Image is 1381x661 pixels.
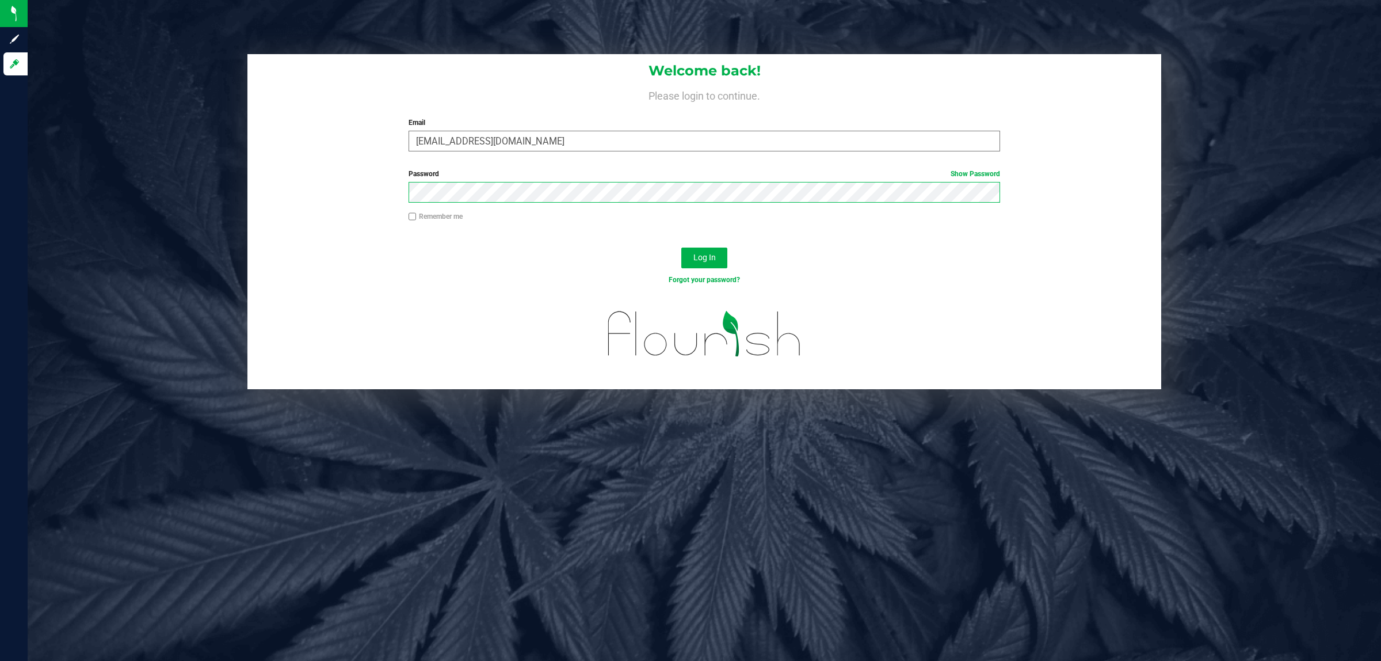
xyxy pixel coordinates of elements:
[9,33,20,45] inline-svg: Sign up
[247,88,1161,101] h4: Please login to continue.
[681,248,727,268] button: Log In
[590,297,819,371] img: flourish_logo.svg
[409,212,417,221] input: Remember me
[9,58,20,70] inline-svg: Log in
[409,117,1001,128] label: Email
[693,253,716,262] span: Log In
[669,276,740,284] a: Forgot your password?
[409,211,463,222] label: Remember me
[247,63,1161,78] h1: Welcome back!
[409,170,439,178] span: Password
[951,170,1000,178] a: Show Password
